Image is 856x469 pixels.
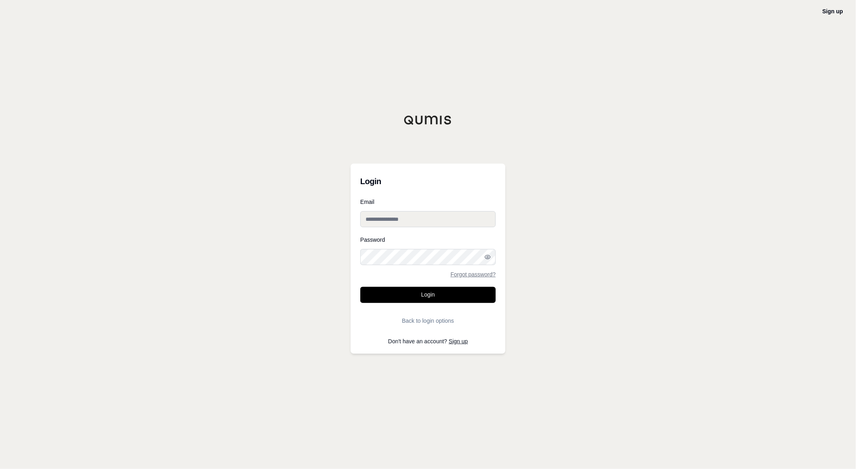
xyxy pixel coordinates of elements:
img: Qumis [404,115,452,125]
label: Email [360,199,496,205]
button: Login [360,287,496,303]
a: Forgot password? [451,272,496,277]
button: Back to login options [360,313,496,329]
a: Sign up [823,8,843,15]
a: Sign up [449,338,468,344]
label: Password [360,237,496,243]
h3: Login [360,173,496,189]
p: Don't have an account? [360,338,496,344]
